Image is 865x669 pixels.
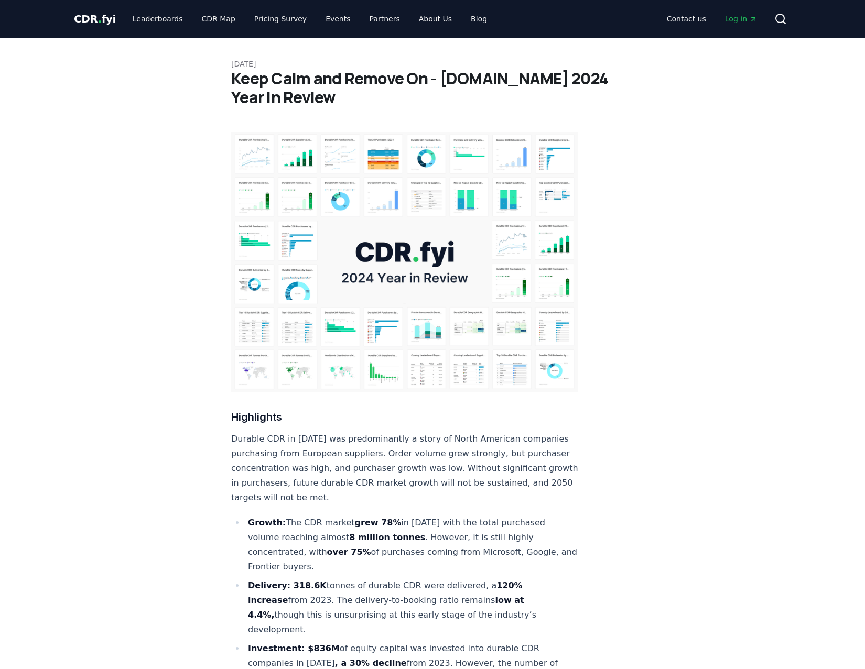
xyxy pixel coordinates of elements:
[317,9,359,28] a: Events
[231,409,578,425] h3: Highlights
[658,9,766,28] nav: Main
[245,578,578,637] li: tonnes of durable CDR were delivered, a from 2023​. The delivery-to-booking ratio remains though ...
[462,9,495,28] a: Blog
[74,13,116,25] span: CDR fyi
[361,9,408,28] a: Partners
[98,13,102,25] span: .
[717,9,766,28] a: Log in
[231,69,634,107] h1: Keep Calm and Remove On - [DOMAIN_NAME] 2024 Year in Review
[327,547,371,557] strong: over 75%
[335,658,407,668] strong: , a 30% decline
[74,12,116,26] a: CDR.fyi
[231,59,634,69] p: [DATE]
[248,643,340,653] strong: Investment: $836M
[248,595,524,620] strong: low at 4.4%,
[355,518,402,528] strong: grew 78%
[246,9,315,28] a: Pricing Survey
[725,14,758,24] span: Log in
[658,9,715,28] a: Contact us
[231,132,578,392] img: blog post image
[248,580,327,590] strong: Delivery: 318.6K
[248,518,286,528] strong: Growth:
[124,9,495,28] nav: Main
[193,9,244,28] a: CDR Map
[349,532,425,542] strong: 8 million tonnes
[245,516,578,574] li: The CDR market in [DATE] with the total purchased volume reaching almost . However, it is still h...
[231,432,578,505] p: Durable CDR in [DATE] was predominantly a story of North American companies purchasing from Europ...
[410,9,460,28] a: About Us
[124,9,191,28] a: Leaderboards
